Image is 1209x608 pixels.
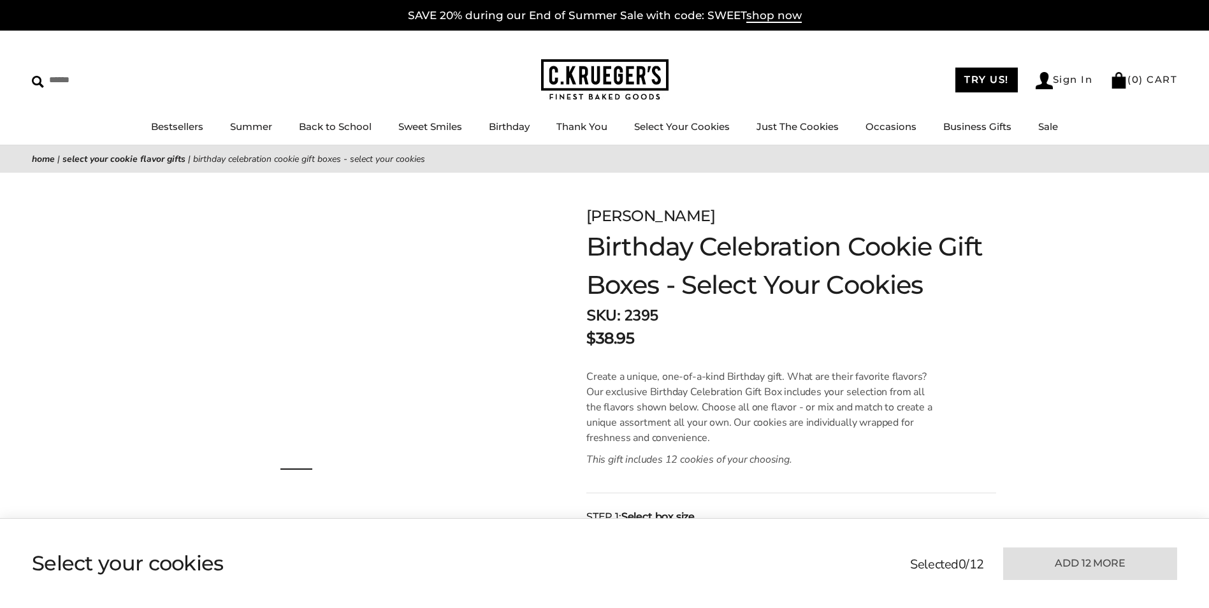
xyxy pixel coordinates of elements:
span: 0 [959,556,966,573]
span: | [188,153,191,165]
a: Sweet Smiles [398,120,462,133]
h1: Birthday Celebration Cookie Gift Boxes - Select Your Cookies [586,228,996,304]
span: 0 [1132,73,1140,85]
strong: Select box size [621,509,695,525]
button: Add 12 more [1003,547,1177,580]
nav: breadcrumbs [32,152,1177,166]
a: Birthday [489,120,530,133]
img: Bag [1110,72,1127,89]
a: Just The Cookies [757,120,839,133]
a: Thank You [556,120,607,133]
span: 2395 [624,305,658,326]
p: [PERSON_NAME] [586,205,996,228]
img: Search [32,76,44,88]
a: Home [32,153,55,165]
img: Account [1036,72,1053,89]
div: STEP 1: [586,509,996,525]
a: SAVE 20% during our End of Summer Sale with code: SWEETshop now [408,9,802,23]
a: Summer [230,120,272,133]
a: Sale [1038,120,1058,133]
span: 12 [969,556,984,573]
a: Back to School [299,120,372,133]
a: Occasions [865,120,916,133]
a: Bestsellers [151,120,203,133]
a: (0) CART [1110,73,1177,85]
span: | [57,153,60,165]
a: Select Your Cookie Flavor Gifts [62,153,185,165]
a: TRY US! [955,68,1018,92]
input: Search [32,70,184,90]
p: Selected / [910,555,984,574]
strong: SKU: [586,305,620,326]
a: Sign In [1036,72,1093,89]
img: C.KRUEGER'S [541,59,669,101]
span: shop now [746,9,802,23]
p: Create a unique, one-of-a-kind Birthday gift. What are their favorite flavors? Our exclusive Birt... [586,369,935,445]
a: Select Your Cookies [634,120,730,133]
a: Business Gifts [943,120,1011,133]
p: $38.95 [586,327,634,350]
em: This gift includes 12 cookies of your choosing. [586,452,792,467]
span: Birthday Celebration Cookie Gift Boxes - Select Your Cookies [193,153,425,165]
